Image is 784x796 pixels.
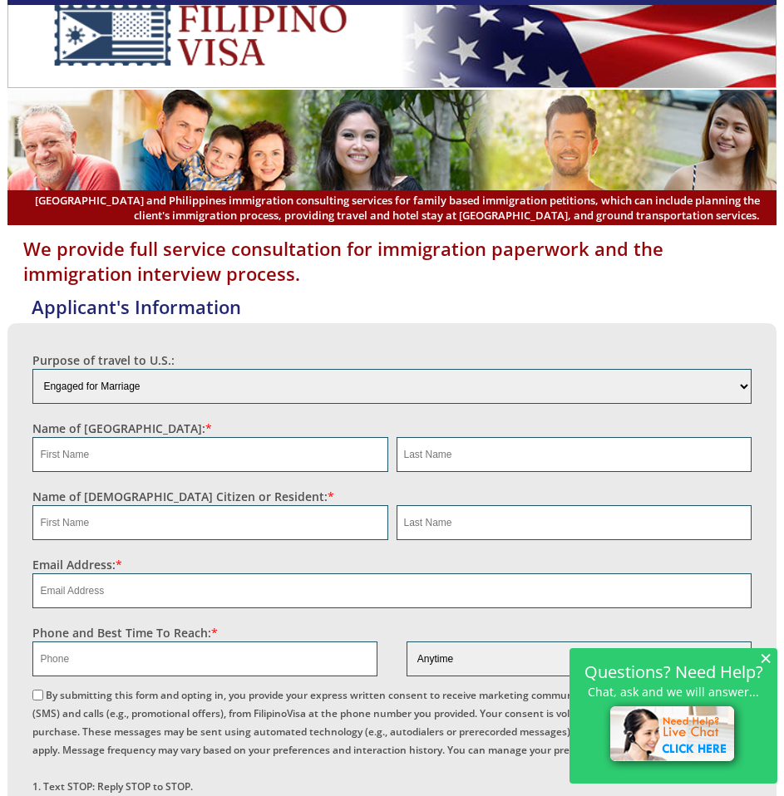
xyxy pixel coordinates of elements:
h2: Questions? Need Help? [578,665,769,679]
label: Email Address: [32,557,122,572]
input: Email Address [32,573,751,608]
label: Phone and Best Time To Reach: [32,625,218,641]
input: First Name [32,437,387,472]
span: × [760,651,772,665]
h4: Applicant's Information [16,294,776,319]
span: [GEOGRAPHIC_DATA] and Philippines immigration consulting services for family based immigration pe... [24,193,759,223]
input: By submitting this form and opting in, you provide your express written consent to receive market... [32,690,43,700]
img: live-chat-icon.png [603,699,745,772]
select: Phone and Best Reach Time are required. [407,641,752,676]
label: Purpose of travel to U.S.: [32,352,175,368]
input: First Name [32,505,387,540]
input: Phone [32,641,377,676]
input: Last Name [397,437,752,472]
input: Last Name [397,505,752,540]
label: Name of [GEOGRAPHIC_DATA]: [32,420,212,436]
h1: We provide full service consultation for immigration paperwork and the immigration interview proc... [7,236,776,286]
label: Name of [DEMOGRAPHIC_DATA] Citizen or Resident: [32,489,334,504]
p: Chat, ask and we will answer... [578,685,769,699]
